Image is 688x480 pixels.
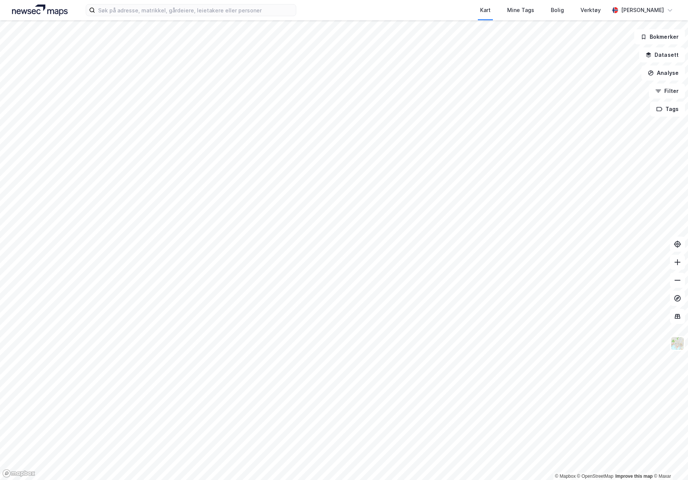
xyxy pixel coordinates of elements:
[641,65,685,81] button: Analyse
[12,5,68,16] img: logo.a4113a55bc3d86da70a041830d287a7e.svg
[580,6,601,15] div: Verktøy
[670,336,685,351] img: Z
[621,6,664,15] div: [PERSON_NAME]
[649,84,685,99] button: Filter
[480,6,491,15] div: Kart
[615,474,653,479] a: Improve this map
[95,5,296,16] input: Søk på adresse, matrikkel, gårdeiere, leietakere eller personer
[639,47,685,62] button: Datasett
[2,469,35,478] a: Mapbox homepage
[650,102,685,117] button: Tags
[551,6,564,15] div: Bolig
[555,474,576,479] a: Mapbox
[507,6,534,15] div: Mine Tags
[650,444,688,480] iframe: Chat Widget
[634,29,685,44] button: Bokmerker
[577,474,614,479] a: OpenStreetMap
